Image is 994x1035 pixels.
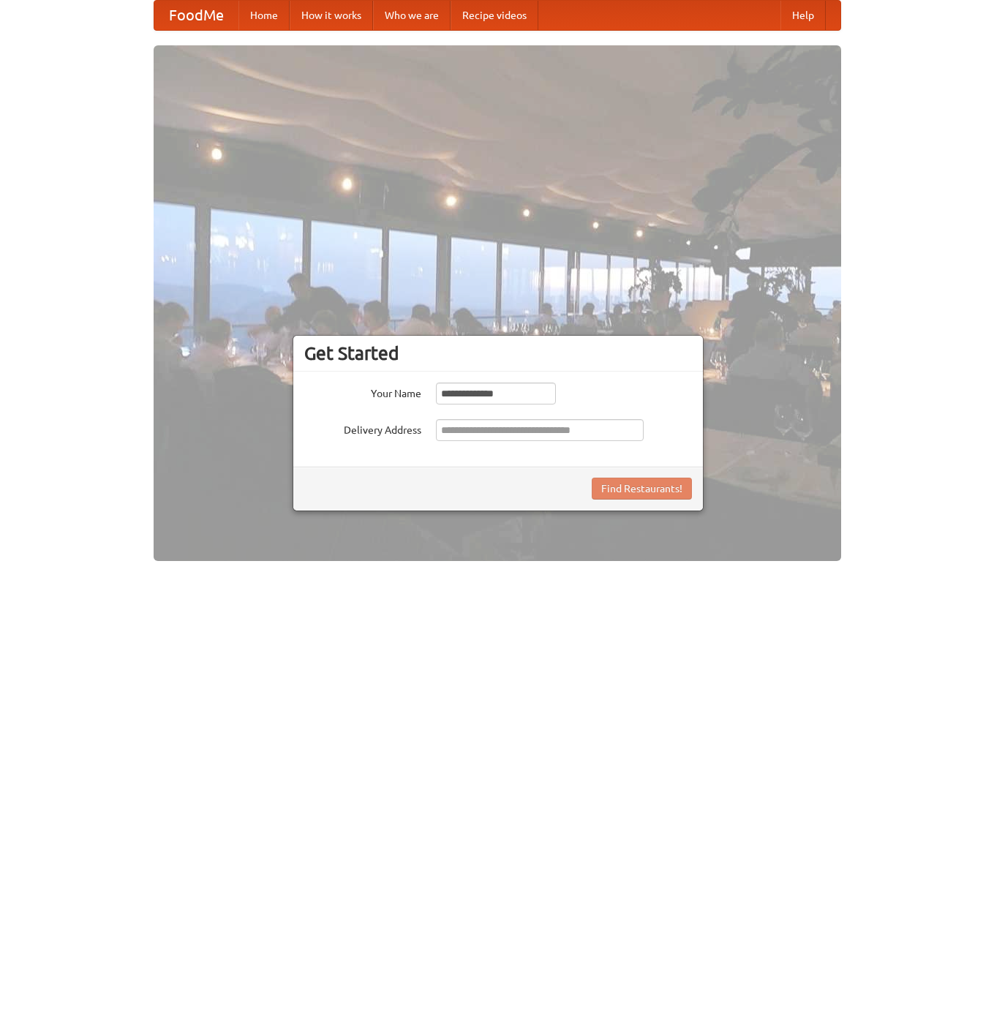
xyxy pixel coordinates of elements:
[780,1,826,30] a: Help
[154,1,238,30] a: FoodMe
[304,383,421,401] label: Your Name
[304,419,421,437] label: Delivery Address
[373,1,451,30] a: Who we are
[304,342,692,364] h3: Get Started
[592,478,692,500] button: Find Restaurants!
[238,1,290,30] a: Home
[290,1,373,30] a: How it works
[451,1,538,30] a: Recipe videos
